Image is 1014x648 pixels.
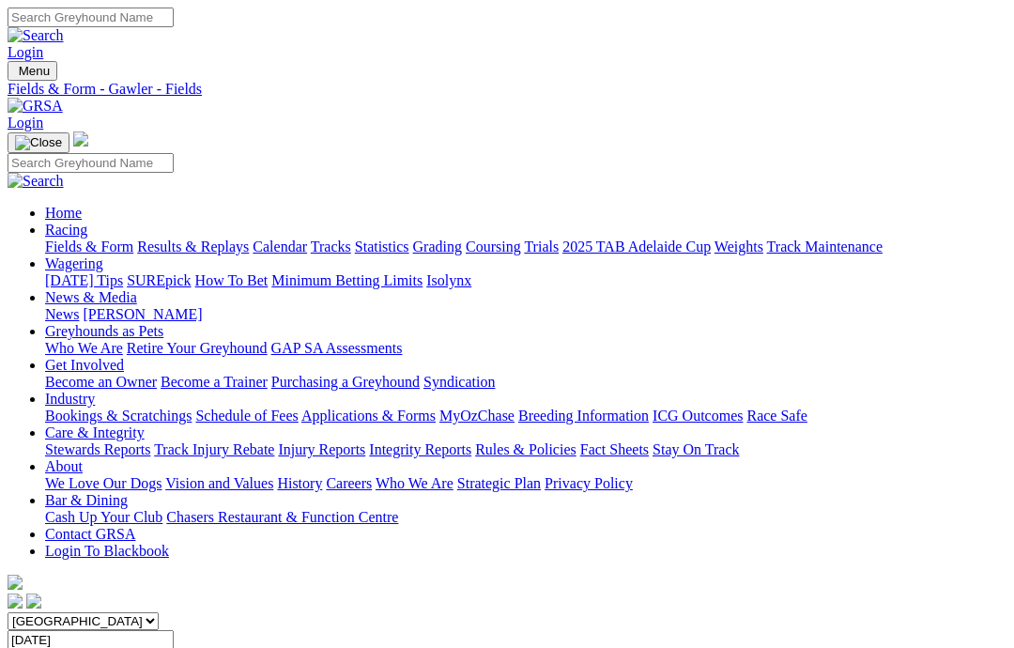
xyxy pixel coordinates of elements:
[475,441,576,457] a: Rules & Policies
[45,391,95,407] a: Industry
[45,475,1006,492] div: About
[45,306,79,322] a: News
[439,408,515,424] a: MyOzChase
[45,306,1006,323] div: News & Media
[45,526,135,542] a: Contact GRSA
[154,441,274,457] a: Track Injury Rebate
[165,475,273,491] a: Vision and Values
[301,408,436,424] a: Applications & Forms
[545,475,633,491] a: Privacy Policy
[45,239,133,255] a: Fields & Form
[369,441,471,457] a: Integrity Reports
[195,408,298,424] a: Schedule of Fees
[253,239,307,255] a: Calendar
[355,239,409,255] a: Statistics
[45,509,162,525] a: Cash Up Your Club
[73,131,88,147] img: logo-grsa-white.png
[8,132,69,153] button: Toggle navigation
[8,98,63,115] img: GRSA
[45,205,82,221] a: Home
[45,408,1006,424] div: Industry
[45,509,1006,526] div: Bar & Dining
[8,115,43,131] a: Login
[311,239,351,255] a: Tracks
[580,441,649,457] a: Fact Sheets
[746,408,807,424] a: Race Safe
[45,441,150,457] a: Stewards Reports
[45,374,157,390] a: Become an Owner
[714,239,763,255] a: Weights
[278,441,365,457] a: Injury Reports
[518,408,649,424] a: Breeding Information
[376,475,453,491] a: Who We Are
[195,272,269,288] a: How To Bet
[45,475,161,491] a: We Love Our Dogs
[45,458,83,474] a: About
[45,340,123,356] a: Who We Are
[8,44,43,60] a: Login
[653,408,743,424] a: ICG Outcomes
[45,239,1006,255] div: Racing
[277,475,322,491] a: History
[45,289,137,305] a: News & Media
[326,475,372,491] a: Careers
[45,441,1006,458] div: Care & Integrity
[423,374,495,390] a: Syndication
[271,374,420,390] a: Purchasing a Greyhound
[466,239,521,255] a: Coursing
[127,340,268,356] a: Retire Your Greyhound
[45,357,124,373] a: Get Involved
[426,272,471,288] a: Isolynx
[271,340,403,356] a: GAP SA Assessments
[45,222,87,238] a: Racing
[45,492,128,508] a: Bar & Dining
[161,374,268,390] a: Become a Trainer
[19,64,50,78] span: Menu
[767,239,883,255] a: Track Maintenance
[271,272,422,288] a: Minimum Betting Limits
[413,239,462,255] a: Grading
[45,272,1006,289] div: Wagering
[45,424,145,440] a: Care & Integrity
[8,8,174,27] input: Search
[166,509,398,525] a: Chasers Restaurant & Function Centre
[15,135,62,150] img: Close
[45,340,1006,357] div: Greyhounds as Pets
[8,81,1006,98] a: Fields & Form - Gawler - Fields
[457,475,541,491] a: Strategic Plan
[45,255,103,271] a: Wagering
[8,594,23,609] img: facebook.svg
[137,239,249,255] a: Results & Replays
[45,543,169,559] a: Login To Blackbook
[45,374,1006,391] div: Get Involved
[83,306,202,322] a: [PERSON_NAME]
[8,575,23,590] img: logo-grsa-white.png
[8,153,174,173] input: Search
[8,173,64,190] img: Search
[653,441,739,457] a: Stay On Track
[127,272,191,288] a: SUREpick
[524,239,559,255] a: Trials
[8,27,64,44] img: Search
[45,272,123,288] a: [DATE] Tips
[45,323,163,339] a: Greyhounds as Pets
[562,239,711,255] a: 2025 TAB Adelaide Cup
[26,594,41,609] img: twitter.svg
[45,408,192,424] a: Bookings & Scratchings
[8,61,57,81] button: Toggle navigation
